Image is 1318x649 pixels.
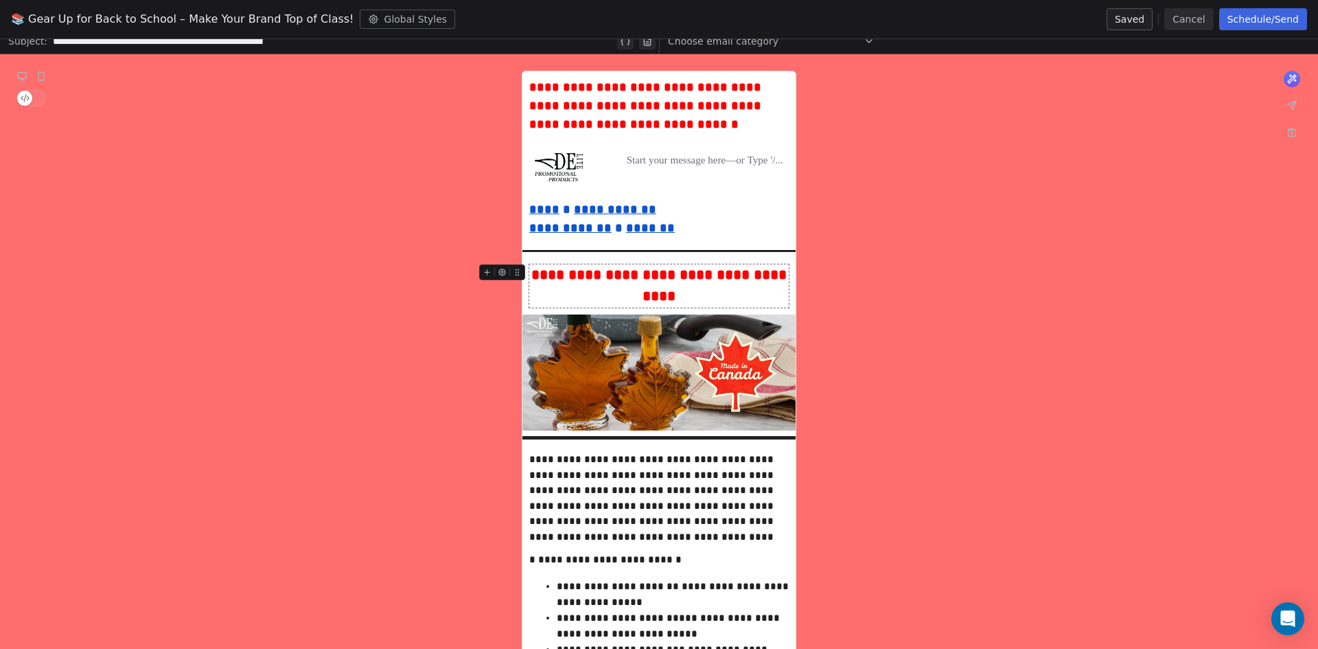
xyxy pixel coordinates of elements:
button: Global Styles [360,10,456,29]
span: Subject: [8,34,47,52]
span: 📚 Gear Up for Back to School – Make Your Brand Top of Class! [11,11,354,27]
div: Open Intercom Messenger [1271,602,1304,635]
button: Saved [1107,8,1153,30]
button: Cancel [1164,8,1213,30]
span: Choose email category [668,34,778,48]
button: Schedule/Send [1219,8,1307,30]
